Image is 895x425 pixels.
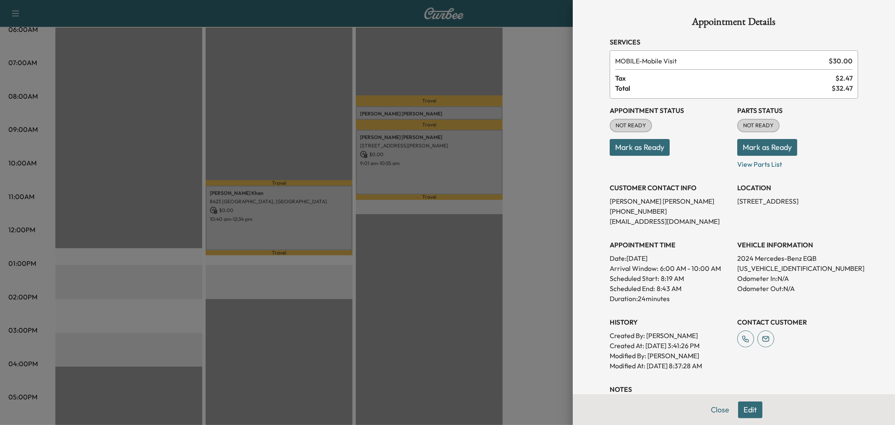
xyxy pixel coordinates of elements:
h3: Parts Status [737,105,858,115]
span: Mobile Visit [615,56,825,66]
p: 2024 Mercedes-Benz EQB [737,253,858,263]
p: 8:43 AM [657,283,681,294]
h3: Appointment Status [610,105,731,115]
button: Mark as Ready [610,139,670,156]
p: Scheduled Start: [610,273,659,283]
h3: NOTES [610,384,858,394]
h3: APPOINTMENT TIME [610,240,731,250]
p: [PHONE_NUMBER] [610,206,731,216]
p: 8:19 AM [661,273,684,283]
span: Total [615,83,832,93]
p: Created By : [PERSON_NAME] [610,331,731,341]
button: Mark as Ready [737,139,797,156]
p: [US_VEHICLE_IDENTIFICATION_NUMBER] [737,263,858,273]
p: Odometer In: N/A [737,273,858,283]
h3: Services [610,37,858,47]
span: $ 32.47 [832,83,853,93]
p: Created At : [DATE] 3:41:26 PM [610,341,731,351]
span: NOT READY [738,121,779,130]
button: Edit [738,401,762,418]
h1: Appointment Details [610,17,858,30]
h3: History [610,317,731,327]
p: Scheduled End: [610,283,655,294]
p: Modified By : [PERSON_NAME] [610,351,731,361]
h3: CUSTOMER CONTACT INFO [610,183,731,193]
p: [EMAIL_ADDRESS][DOMAIN_NAME] [610,216,731,226]
p: View Parts List [737,156,858,169]
p: Date: [DATE] [610,253,731,263]
p: Arrival Window: [610,263,731,273]
span: 6:00 AM - 10:00 AM [660,263,721,273]
span: $ 2.47 [835,73,853,83]
span: $ 30.00 [829,56,853,66]
p: [PERSON_NAME] [PERSON_NAME] [610,196,731,206]
span: NOT READY [611,121,651,130]
h3: LOCATION [737,183,858,193]
span: Tax [615,73,835,83]
button: Close [705,401,735,418]
p: Odometer Out: N/A [737,283,858,294]
p: Modified At : [DATE] 8:37:28 AM [610,361,731,371]
p: [STREET_ADDRESS] [737,196,858,206]
h3: CONTACT CUSTOMER [737,317,858,327]
h3: VEHICLE INFORMATION [737,240,858,250]
p: Duration: 24 minutes [610,294,731,304]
